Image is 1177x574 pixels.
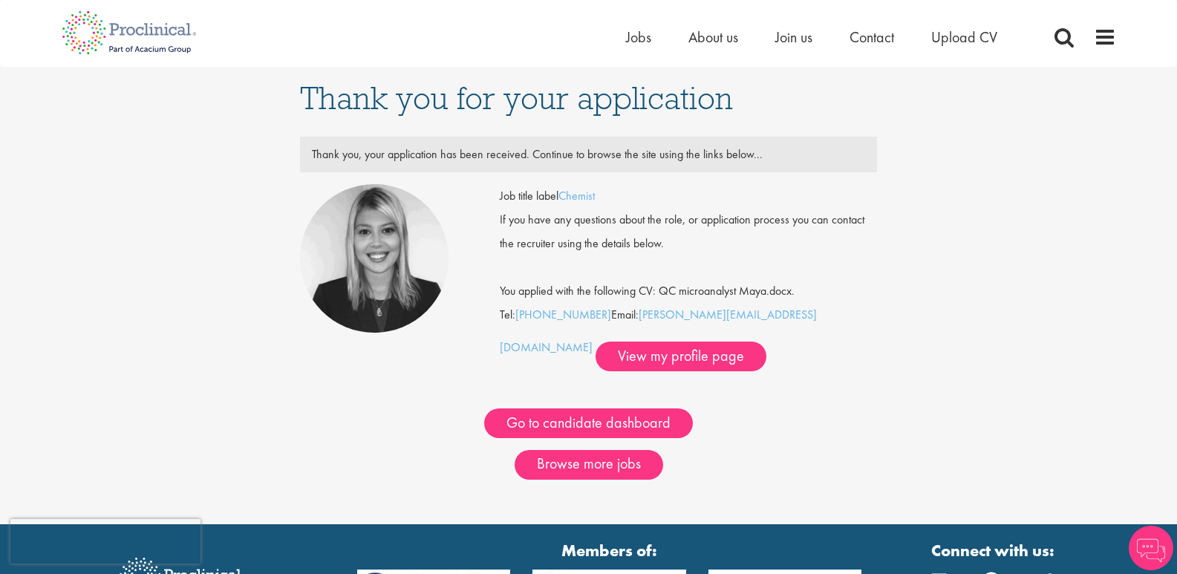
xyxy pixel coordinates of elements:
a: Go to candidate dashboard [484,408,693,438]
a: About us [688,27,738,47]
div: You applied with the following CV: QC microanalyst Maya.docx. [489,255,888,303]
a: Browse more jobs [515,450,663,480]
a: Join us [775,27,812,47]
iframe: reCAPTCHA [10,519,200,564]
a: [PHONE_NUMBER] [515,307,611,322]
strong: Members of: [357,539,862,562]
img: Chatbot [1129,526,1173,570]
span: Thank you for your application [300,78,733,118]
strong: Connect with us: [931,539,1057,562]
div: Job title label [489,184,888,208]
div: Thank you, your application has been received. Continue to browse the site using the links below... [301,143,877,166]
a: Contact [850,27,894,47]
div: Tel: Email: [500,184,877,371]
a: Upload CV [931,27,997,47]
a: View my profile page [596,342,766,371]
a: [PERSON_NAME][EMAIL_ADDRESS][DOMAIN_NAME] [500,307,817,355]
a: Jobs [626,27,651,47]
a: Chemist [558,188,595,203]
img: Janelle Jones [300,184,449,333]
div: If you have any questions about the role, or application process you can contact the recruiter us... [489,208,888,255]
